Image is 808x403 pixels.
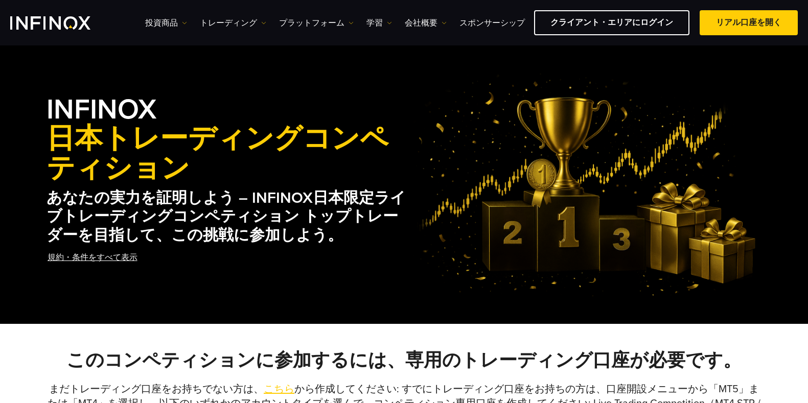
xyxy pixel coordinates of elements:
h2: あなたの実力を証明しよう – INFINOX日本限定ライブトレーディングコンペティション トップトレーダーを目指して、この挑戦に参加しよう。 [47,189,410,245]
strong: INFINOX [47,93,410,186]
a: リアル口座を開く [700,10,798,35]
a: プラットフォーム [279,17,354,29]
a: INFINOX Logo [10,16,114,30]
a: クライアント・エリアにログイン [534,10,689,35]
a: 規約・条件をすべて表示 [47,245,138,270]
a: トレーディング [200,17,266,29]
a: 学習 [366,17,392,29]
span: 日本トレーディングコンペティション [47,125,410,184]
strong: このコンペティションに参加するには、専用のトレーディング口座が必要です。 [66,349,742,371]
a: スポンサーシップ [459,17,525,29]
a: こちら [264,383,294,395]
a: 投資商品 [145,17,187,29]
a: 会社概要 [405,17,447,29]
